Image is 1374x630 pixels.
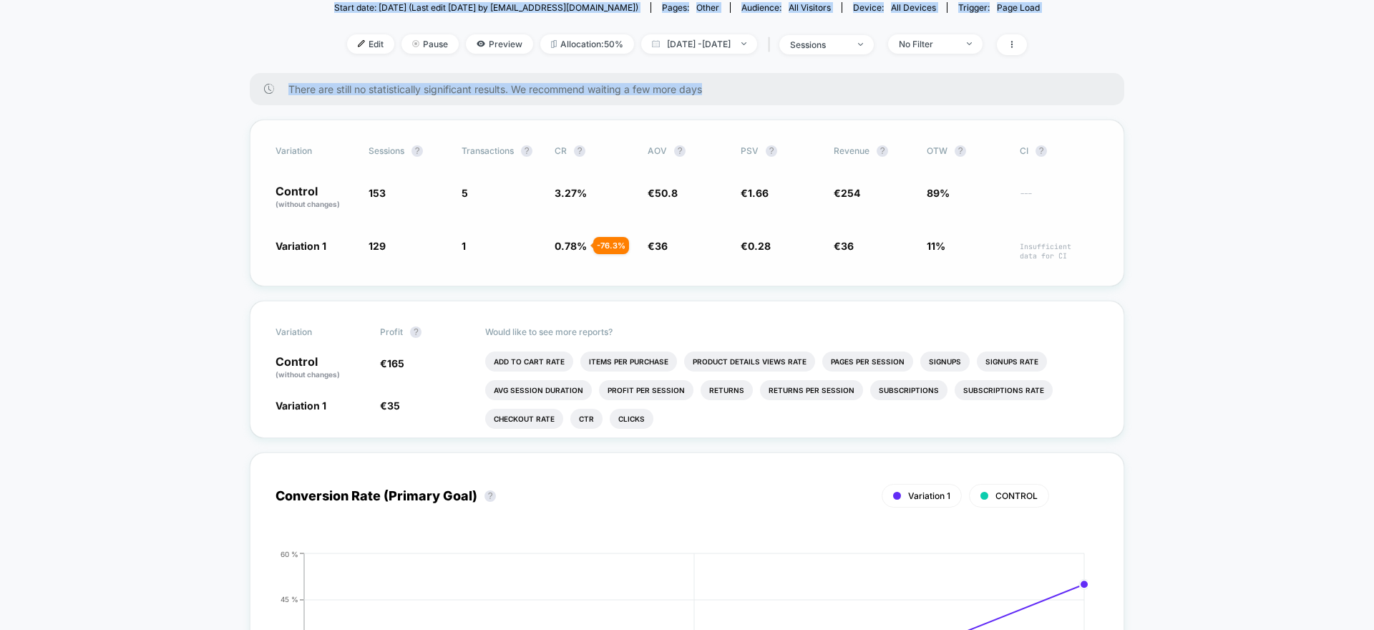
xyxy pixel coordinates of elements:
button: ? [955,145,966,157]
span: [DATE] - [DATE] [641,34,757,54]
span: Profit [380,326,403,337]
span: € [834,240,854,252]
li: Pages Per Session [822,352,913,372]
div: Pages: [662,2,719,13]
tspan: 45 % [281,595,298,604]
span: € [648,187,678,199]
li: Checkout Rate [485,409,563,429]
span: 36 [841,240,854,252]
span: all devices [891,2,936,13]
button: ? [521,145,532,157]
span: Variation 1 [276,399,326,412]
span: Variation 1 [908,490,950,501]
button: ? [484,490,496,502]
tspan: 60 % [281,549,298,558]
p: Control [276,185,354,210]
button: ? [877,145,888,157]
span: (without changes) [276,200,340,208]
span: € [741,187,769,199]
li: Signups [920,352,970,372]
div: - 76.3 % [593,237,629,254]
li: Clicks [610,409,653,429]
span: Revenue [834,145,869,156]
span: All Visitors [789,2,831,13]
span: € [741,240,771,252]
span: AOV [648,145,667,156]
span: Sessions [369,145,404,156]
span: CI [1020,145,1098,157]
li: Returns [701,380,753,400]
li: Avg Session Duration [485,380,592,400]
span: Transactions [462,145,514,156]
img: calendar [652,40,660,47]
img: edit [358,40,365,47]
div: Audience: [741,2,831,13]
span: 129 [369,240,386,252]
span: Insufficient data for CI [1020,242,1098,261]
button: ? [674,145,686,157]
span: CONTROL [995,490,1038,501]
span: Edit [347,34,394,54]
span: other [696,2,719,13]
span: 11% [927,240,945,252]
span: 89% [927,187,950,199]
span: Allocation: 50% [540,34,634,54]
span: Variation [276,326,354,338]
button: ? [411,145,423,157]
img: end [412,40,419,47]
span: € [834,187,860,199]
span: Start date: [DATE] (Last edit [DATE] by [EMAIL_ADDRESS][DOMAIN_NAME]) [334,2,638,13]
span: There are still no statistically significant results. We recommend waiting a few more days [288,83,1096,95]
p: Control [276,356,366,380]
button: ? [766,145,777,157]
div: No Filter [899,39,956,49]
span: --- [1020,189,1098,210]
span: 35 [387,399,400,412]
li: Subscriptions [870,380,947,400]
span: Pause [401,34,459,54]
span: Variation [276,145,354,157]
span: PSV [741,145,759,156]
span: 3.27 % [555,187,587,199]
div: sessions [790,39,847,50]
img: end [967,42,972,45]
button: ? [1036,145,1047,157]
li: Returns Per Session [760,380,863,400]
span: € [648,240,668,252]
button: ? [574,145,585,157]
img: end [741,42,746,45]
span: 5 [462,187,468,199]
span: 1 [462,240,466,252]
span: € [380,357,404,369]
li: Add To Cart Rate [485,352,573,372]
span: € [380,399,400,412]
span: CR [555,145,567,156]
span: | [764,34,779,55]
span: 254 [841,187,860,199]
span: OTW [927,145,1005,157]
div: Trigger: [958,2,1040,13]
span: Device: [842,2,947,13]
button: ? [410,326,422,338]
li: Signups Rate [977,352,1047,372]
span: 50.8 [655,187,678,199]
span: 36 [655,240,668,252]
p: Would like to see more reports? [485,326,1099,337]
span: Preview [466,34,533,54]
span: 153 [369,187,386,199]
span: 0.78 % [555,240,587,252]
li: Profit Per Session [599,380,693,400]
li: Product Details Views Rate [684,352,815,372]
span: 165 [387,357,404,369]
span: Variation 1 [276,240,326,252]
img: rebalance [551,40,557,48]
span: 1.66 [748,187,769,199]
span: 0.28 [748,240,771,252]
li: Items Per Purchase [580,352,677,372]
span: (without changes) [276,370,340,379]
li: Ctr [570,409,603,429]
img: end [858,43,863,46]
li: Subscriptions Rate [955,380,1053,400]
span: Page Load [997,2,1040,13]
